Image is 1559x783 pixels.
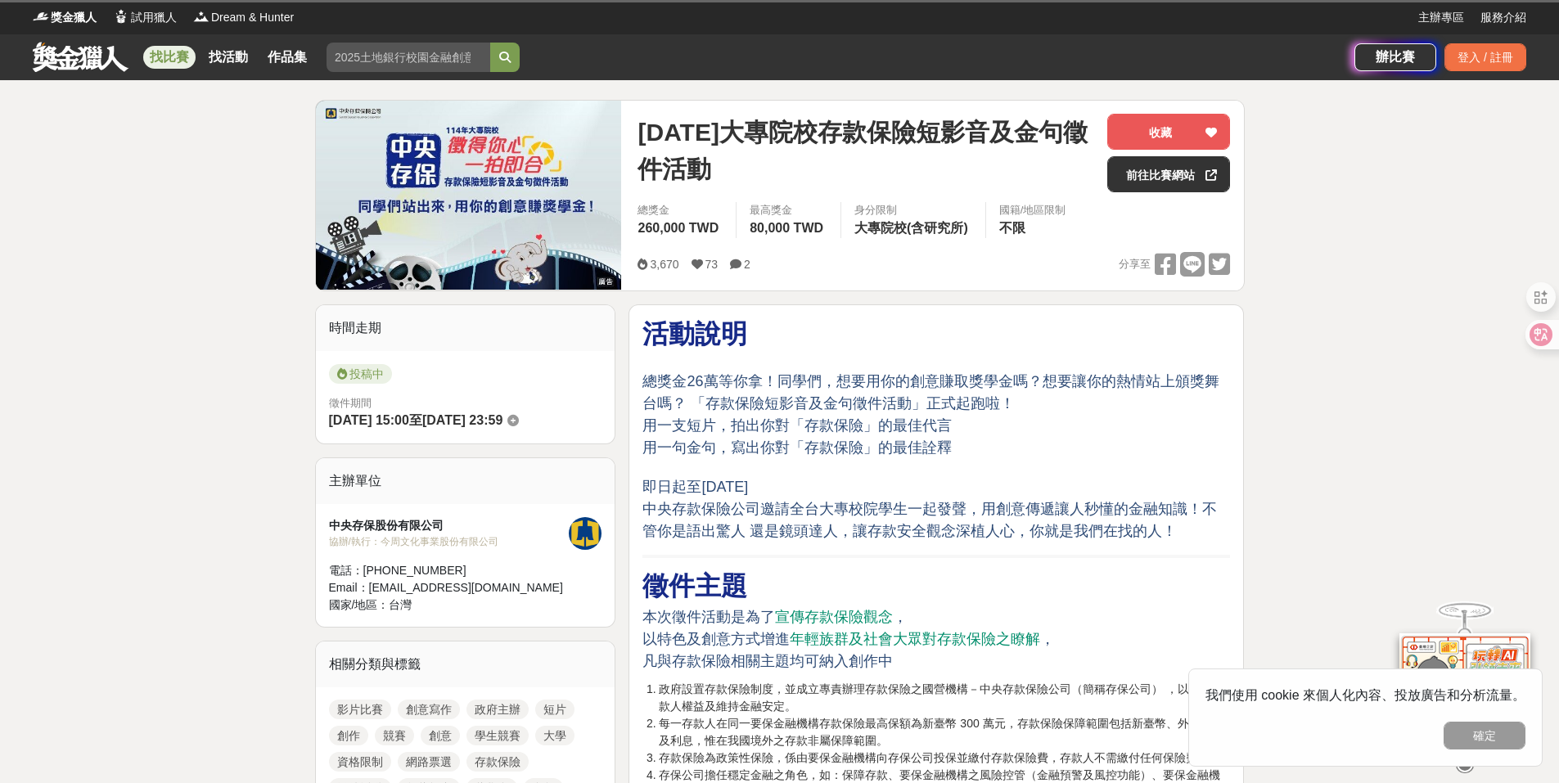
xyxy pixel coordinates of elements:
span: [DATE]大專院校存款保險短影音及金句徵件活動 [638,114,1094,187]
span: 260,000 TWD [638,221,719,235]
img: Logo [113,8,129,25]
li: 每一存款人在同一要保金融機構存款保險最高保額為新臺幣 300 萬元，存款保險保障範圍包括新臺幣、外幣存款及利息，惟在我國境外之存款非屬保障範圍。 [659,715,1230,749]
strong: 活動說明 [642,319,747,349]
a: Logo試用獵人 [113,9,177,26]
a: 影片比賽 [329,700,391,719]
span: 3,670 [650,258,678,271]
span: 我們使用 cookie 來個人化內容、投放廣告和分析流量。 [1205,688,1525,702]
div: Email： [EMAIL_ADDRESS][DOMAIN_NAME] [329,579,570,596]
span: 獎金獵人 [51,9,97,26]
a: 學生競賽 [466,726,529,745]
div: 協辦/執行： 今周文化事業股份有限公司 [329,534,570,549]
div: 身分限制 [854,202,972,218]
a: 大學 [535,726,574,745]
span: 2 [744,258,750,271]
img: Logo [193,8,210,25]
a: 前往比賽網站 [1107,156,1230,192]
button: 收藏 [1107,114,1230,150]
span: 台灣 [389,598,412,611]
span: 徵件期間 [329,397,372,409]
input: 2025土地銀行校園金融創意挑戰賽：從你出發 開啟智慧金融新頁 [327,43,490,72]
span: 總獎金 [638,202,723,218]
span: 年輕族群及社會大眾對存款保險之瞭解 [790,631,1040,647]
span: [DATE] 23:59 [422,413,502,427]
img: Logo [33,8,49,25]
a: 政府主辦 [466,700,529,719]
a: 短片 [535,700,574,719]
span: 試用獵人 [131,9,177,26]
span: 80,000 TWD [750,221,823,235]
a: 創意寫作 [398,700,460,719]
span: 大專院校(含研究所) [854,221,968,235]
span: 凡與存款保險相關主題均可納入創作中 [642,653,893,669]
span: 分享至 [1119,252,1151,277]
span: [DATE] 15:00 [329,413,409,427]
li: 政府設置存款保險制度，並成立專責辦理存款保險之國營機構－中央存款保險公司（簡稱存保公司） ，以保障存款人權益及維持金融安定。 [659,681,1230,715]
a: LogoDream & Hunter [193,9,294,26]
span: 不限 [999,221,1025,235]
span: 國家/地區： [329,598,390,611]
a: 資格限制 [329,752,391,772]
a: 創意 [421,726,460,745]
button: 確定 [1444,722,1525,749]
strong: 徵件主題 [642,571,747,601]
span: Dream & Hunter [211,9,294,26]
img: d2146d9a-e6f6-4337-9592-8cefde37ba6b.png [1399,633,1530,742]
span: 總獎金26萬等你拿！同學們，想要用你的創意賺取獎學金嗎？想要讓你的熱情站上頒獎舞台嗎？ 「存款保險短影音及金句徵件活動」正式起跑啦！ [642,373,1219,412]
span: 最高獎金 [750,202,827,218]
a: 作品集 [261,46,313,69]
span: 用一支短片，拍出你對「存款保險」的最佳代言 [642,417,952,434]
a: 主辦專區 [1418,9,1464,26]
span: 即日起至[DATE] [642,479,748,495]
a: 找活動 [202,46,255,69]
div: 登入 / 註冊 [1444,43,1526,71]
a: 找比賽 [143,46,196,69]
a: 網路票選 [398,752,460,772]
div: 主辦單位 [316,458,615,504]
div: 中央存保股份有限公司 [329,517,570,534]
span: ， [1040,631,1055,647]
span: 中央存款保險公司邀請全台大專校院學生一起發聲，用創意傳遞讓人秒懂的金融知識！不管你是語出驚人 還是鏡頭達人，讓存款安全觀念深植人心，你就是我們在找的人！ [642,501,1217,539]
div: 電話： [PHONE_NUMBER] [329,562,570,579]
img: Cover Image [316,101,622,290]
span: 用一句金句，寫出你對「存款保險」的最佳詮釋 [642,439,952,456]
a: 服務介紹 [1480,9,1526,26]
span: ， [893,609,908,625]
a: Logo獎金獵人 [33,9,97,26]
span: 投稿中 [329,364,392,384]
div: 國籍/地區限制 [999,202,1066,218]
a: 競賽 [375,726,414,745]
span: 至 [409,413,422,427]
div: 相關分類與標籤 [316,641,615,687]
a: 辦比賽 [1354,43,1436,71]
li: 存款保險為政策性保險，係由要保金融機構向存保公司投保並繳付存款保險費，存款人不需繳付任何保險費。 [659,749,1230,767]
a: 創作 [329,726,368,745]
span: 以特色及創意方式增進 [642,631,790,647]
span: 本次徵件活動是為了 [642,609,775,625]
span: 宣傳存款保險觀念 [775,609,893,625]
div: 時間走期 [316,305,615,351]
span: 73 [705,258,719,271]
a: 存款保險 [466,752,529,772]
